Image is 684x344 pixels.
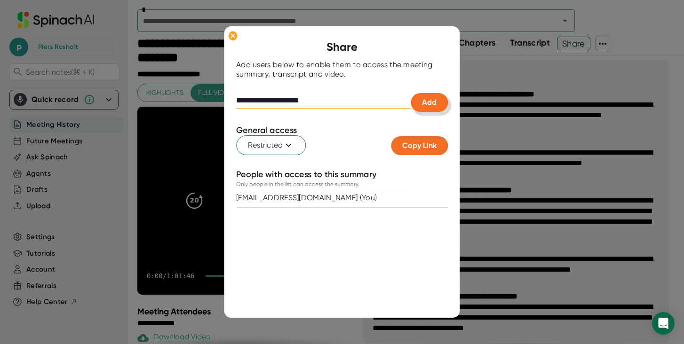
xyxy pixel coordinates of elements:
b: Share [326,40,358,54]
div: Open Intercom Messenger [652,312,675,335]
span: Add [422,98,437,107]
button: Copy Link [391,136,448,155]
div: People with access to this summary [236,169,376,180]
span: Copy Link [402,141,437,150]
button: Add [411,93,448,112]
div: Only people in the list can access the summary. [236,180,359,188]
div: General access [236,125,297,136]
span: Restricted [248,140,294,151]
button: Restricted [236,135,306,155]
div: [EMAIL_ADDRESS][DOMAIN_NAME] (You) [236,193,377,203]
div: Add users below to enable them to access the meeting summary, transcript and video. [236,60,448,79]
